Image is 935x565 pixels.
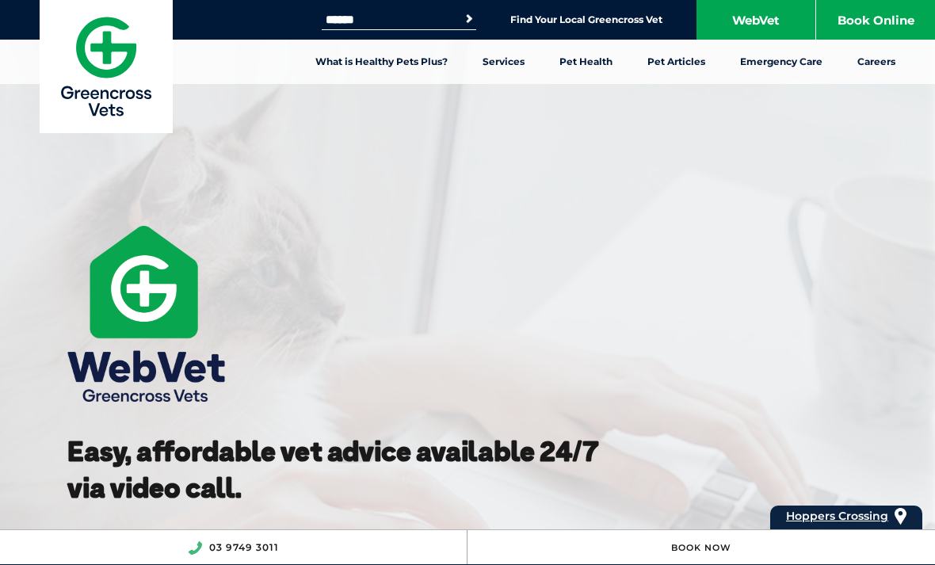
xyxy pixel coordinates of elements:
[461,11,477,27] button: Search
[298,40,465,84] a: What is Healthy Pets Plus?
[786,506,888,527] a: Hoppers Crossing
[723,40,840,84] a: Emergency Care
[67,433,599,505] strong: Easy, affordable vet advice available 24/7 via video call.
[630,40,723,84] a: Pet Articles
[542,40,630,84] a: Pet Health
[895,508,906,525] img: location_pin.svg
[786,509,888,523] span: Hoppers Crossing
[840,40,913,84] a: Careers
[671,542,731,553] a: Book Now
[510,13,662,26] a: Find Your Local Greencross Vet
[465,40,542,84] a: Services
[188,541,202,555] img: location_phone.svg
[209,541,279,553] a: 03 9749 3011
